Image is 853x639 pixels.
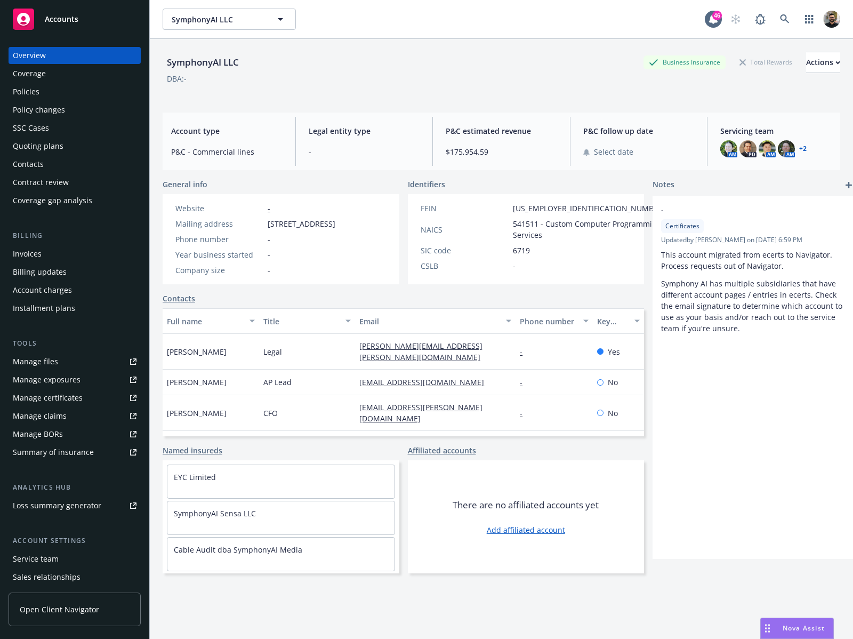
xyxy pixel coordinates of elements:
a: Billing updates [9,263,141,281]
a: - [520,347,531,357]
a: Account charges [9,282,141,299]
a: Policy changes [9,101,141,118]
a: Manage files [9,353,141,370]
span: Yes [608,346,620,357]
a: edit [819,204,832,217]
span: - [513,260,516,271]
img: photo [739,140,757,157]
div: DBA: - [167,73,187,84]
span: Legal [263,346,282,357]
p: Symphony AI has multiple subsidiaries that have different account pages / entries in ecerts. Chec... [661,278,847,334]
a: Search [774,9,795,30]
a: Contacts [9,156,141,173]
div: Analytics hub [9,482,141,493]
a: [PERSON_NAME][EMAIL_ADDRESS][PERSON_NAME][DOMAIN_NAME] [359,341,489,362]
a: Report a Bug [750,9,771,30]
div: Account settings [9,536,141,546]
span: $175,954.59 [446,146,557,157]
button: SymphonyAI LLC [163,9,296,30]
div: Title [263,316,340,327]
div: Billing updates [13,263,67,281]
a: Contract review [9,174,141,191]
div: Drag to move [761,618,774,638]
a: Policies [9,83,141,100]
span: CFO [263,408,278,419]
div: Website [175,203,263,214]
div: Account charges [13,282,72,299]
div: Mailing address [175,218,263,229]
span: [US_EMPLOYER_IDENTIFICATION_NUMBER] [513,203,665,214]
img: photo [720,140,737,157]
a: Manage exposures [9,371,141,388]
div: Contract review [13,174,69,191]
span: Legal entity type [309,125,420,137]
a: Service team [9,550,141,568]
div: Manage certificates [13,389,83,406]
span: P&C estimated revenue [446,125,557,137]
button: Email [355,308,516,334]
div: Policies [13,83,39,100]
div: Manage BORs [13,426,63,443]
a: Overview [9,47,141,64]
div: Invoices [13,245,42,262]
div: Billing [9,230,141,241]
div: FEIN [421,203,509,214]
span: - [268,249,270,260]
button: Nova Assist [760,618,834,639]
span: Open Client Navigator [20,604,99,615]
div: Loss summary generator [13,497,101,514]
div: Manage files [13,353,58,370]
a: Manage certificates [9,389,141,406]
span: No [608,377,618,388]
a: Manage claims [9,408,141,425]
div: NAICS [421,224,509,235]
span: Servicing team [720,125,832,137]
a: Affiliated accounts [408,445,476,456]
span: Accounts [45,15,78,23]
span: AP Lead [263,377,292,388]
span: 6719 [513,245,530,256]
div: Manage exposures [13,371,81,388]
a: Quoting plans [9,138,141,155]
span: P&C - Commercial lines [171,146,283,157]
span: [PERSON_NAME] [167,408,227,419]
a: [EMAIL_ADDRESS][PERSON_NAME][DOMAIN_NAME] [359,402,482,424]
div: Overview [13,47,46,64]
div: Business Insurance [643,55,726,69]
img: photo [823,11,840,28]
span: Select date [594,146,633,157]
span: Account type [171,125,283,137]
a: Switch app [799,9,820,30]
a: remove [834,204,847,217]
a: Sales relationships [9,569,141,586]
div: Policy changes [13,101,65,118]
img: photo [778,140,795,157]
span: [PERSON_NAME] [167,377,227,388]
div: SymphonyAI LLC [163,55,243,69]
div: Coverage [13,65,46,82]
div: Coverage gap analysis [13,192,92,209]
span: [STREET_ADDRESS] [268,218,335,229]
div: Service team [13,550,59,568]
span: Identifiers [408,179,445,190]
div: Contacts [13,156,44,173]
button: Actions [806,52,840,73]
a: Manage BORs [9,426,141,443]
a: [EMAIL_ADDRESS][DOMAIN_NAME] [359,377,493,387]
div: Email [359,316,500,327]
a: Invoices [9,245,141,262]
a: Add affiliated account [487,524,565,536]
a: Start snowing [725,9,746,30]
span: There are no affiliated accounts yet [453,499,599,512]
span: 541511 - Custom Computer Programming Services [513,218,665,241]
a: Contacts [163,293,195,304]
span: [PERSON_NAME] [167,346,227,357]
div: Phone number [520,316,576,327]
a: Installment plans [9,300,141,317]
div: Phone number [175,234,263,245]
button: Key contact [593,308,644,334]
a: Cable Audit dba SymphonyAI Media [174,545,302,555]
span: SymphonyAI LLC [172,14,264,25]
span: No [608,408,618,419]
